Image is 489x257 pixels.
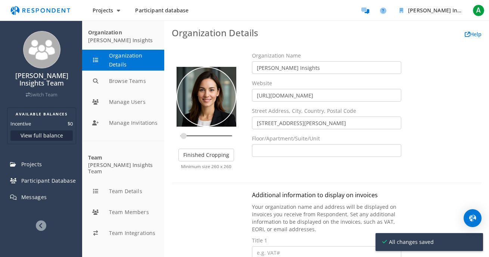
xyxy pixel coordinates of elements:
[252,117,401,129] input: Enter a location
[93,7,113,14] span: Projects
[465,31,482,38] a: Help
[358,3,373,18] a: Message participants
[252,89,401,102] input: http://www.respondent.io
[6,3,75,18] img: respondent-logo.png
[376,3,390,18] a: Help and support
[82,50,164,71] button: Organization Details
[82,92,164,112] button: Manage Users
[10,120,31,127] dt: Incentive
[82,223,164,244] button: Team Integrations
[178,149,234,161] button: Finished Cropping
[88,30,158,36] div: Organization
[252,52,301,59] label: Organization Name
[252,203,401,233] p: Your organization name and address will be displayed on invoices you receive from Respondent. Set...
[172,27,258,39] span: Organization Details
[88,30,158,44] div: [PERSON_NAME] Insights
[10,111,73,117] h2: AVAILABLE BALANCES
[82,112,164,133] button: Manage Invitations
[408,7,488,14] span: [PERSON_NAME] Insights Team
[393,4,468,17] button: Amato Insights Team
[87,4,126,17] button: Projects
[129,4,194,17] a: Participant database
[26,92,57,98] a: Switch Team
[464,209,482,227] div: Open Intercom Messenger
[252,191,401,199] p: Additional information to display on invoices
[21,177,76,184] span: Participant Database
[252,237,267,244] label: Title 1
[82,71,164,92] button: Browse Teams
[471,4,486,17] button: A
[21,193,47,201] span: Messages
[5,72,78,87] h4: [PERSON_NAME] Insights Team
[180,132,232,139] input: zoom
[23,31,60,68] img: team_avatar_256.png
[88,155,158,175] div: [PERSON_NAME] Insights Team
[68,120,73,127] dd: $0
[82,202,164,223] button: Team Members
[473,4,485,16] span: A
[21,161,42,168] span: Projects
[387,238,476,246] span: All changes saved
[252,80,272,87] label: Website
[10,130,73,141] button: View full balance
[135,7,189,14] span: Participant database
[252,135,320,142] label: Floor/Apartment/Suite/Unit
[88,155,158,161] div: Team
[252,107,356,115] label: Street Address, City, Country, Postal Code
[172,163,241,170] p: Minimum size 260 x 260
[82,181,164,202] button: Team Details
[7,108,76,144] section: Balance summary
